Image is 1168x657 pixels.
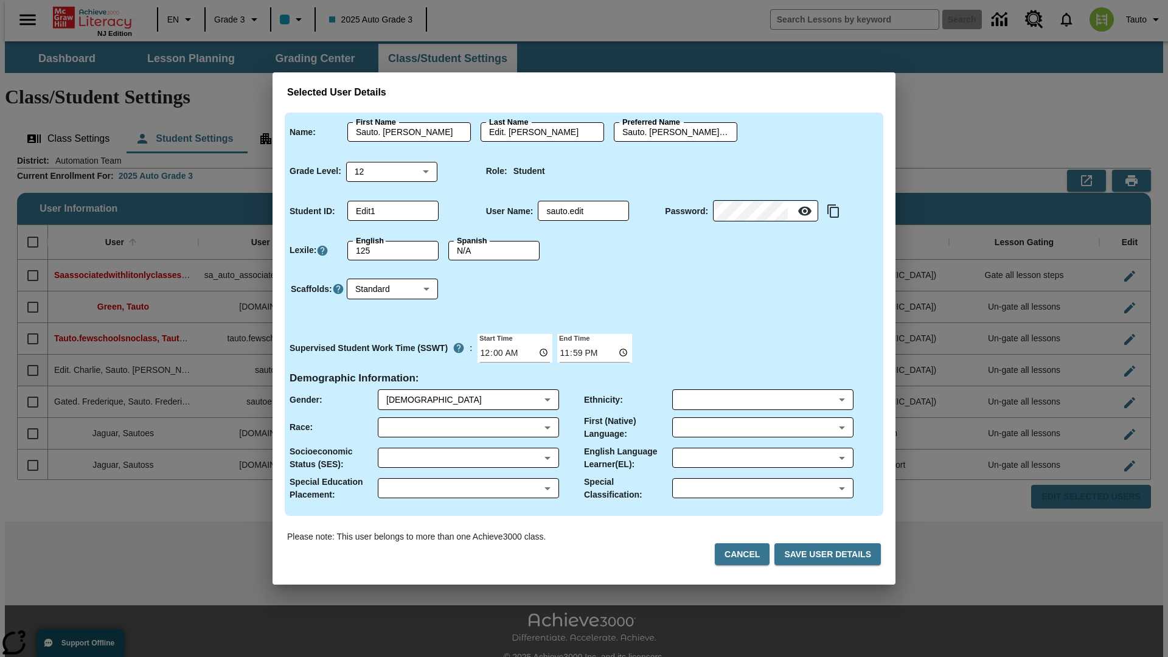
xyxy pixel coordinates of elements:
[290,372,419,385] h4: Demographic Information :
[347,201,439,221] div: Student ID
[823,201,844,221] button: Copy text to clipboard
[287,87,881,99] h3: Selected User Details
[290,337,473,359] div: :
[584,476,672,501] p: Special Classification :
[346,161,437,181] div: Grade Level
[356,117,396,128] label: First Name
[290,342,448,355] p: Supervised Student Work Time (SSWT)
[347,279,438,299] div: Scaffolds
[290,476,378,501] p: Special Education Placement :
[332,283,344,296] button: Click here to know more about Scaffolds
[448,337,470,359] button: Supervised Student Work Time is the timeframe when students can take LevelSet and when lessons ar...
[715,543,770,566] button: Cancel
[290,421,313,434] p: Race :
[584,394,623,406] p: Ethnicity :
[290,126,316,139] p: Name :
[287,530,546,543] p: Please note: This user belongs to more than one Achieve3000 class.
[486,205,534,218] p: User Name :
[622,117,680,128] label: Preferred Name
[713,201,818,221] div: Password
[386,394,540,406] div: Male
[584,445,672,471] p: English Language Learner(EL) :
[346,161,437,181] div: 12
[793,199,817,223] button: Reveal Password
[489,117,528,128] label: Last Name
[538,201,629,221] div: User Name
[290,205,335,218] p: Student ID :
[457,235,487,246] label: Spanish
[356,235,384,246] label: English
[774,543,881,566] button: Save User Details
[513,165,545,178] p: Student
[557,333,589,342] label: End Time
[347,279,438,299] div: Standard
[665,205,708,218] p: Password :
[291,283,332,296] p: Scaffolds :
[584,415,672,440] p: First (Native) Language :
[290,394,322,406] p: Gender :
[478,333,513,342] label: Start Time
[290,445,378,471] p: Socioeconomic Status (SES) :
[316,245,328,257] a: Click here to know more about Lexiles, Will open in new tab
[486,165,507,178] p: Role :
[290,165,341,178] p: Grade Level :
[290,244,316,257] p: Lexile :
